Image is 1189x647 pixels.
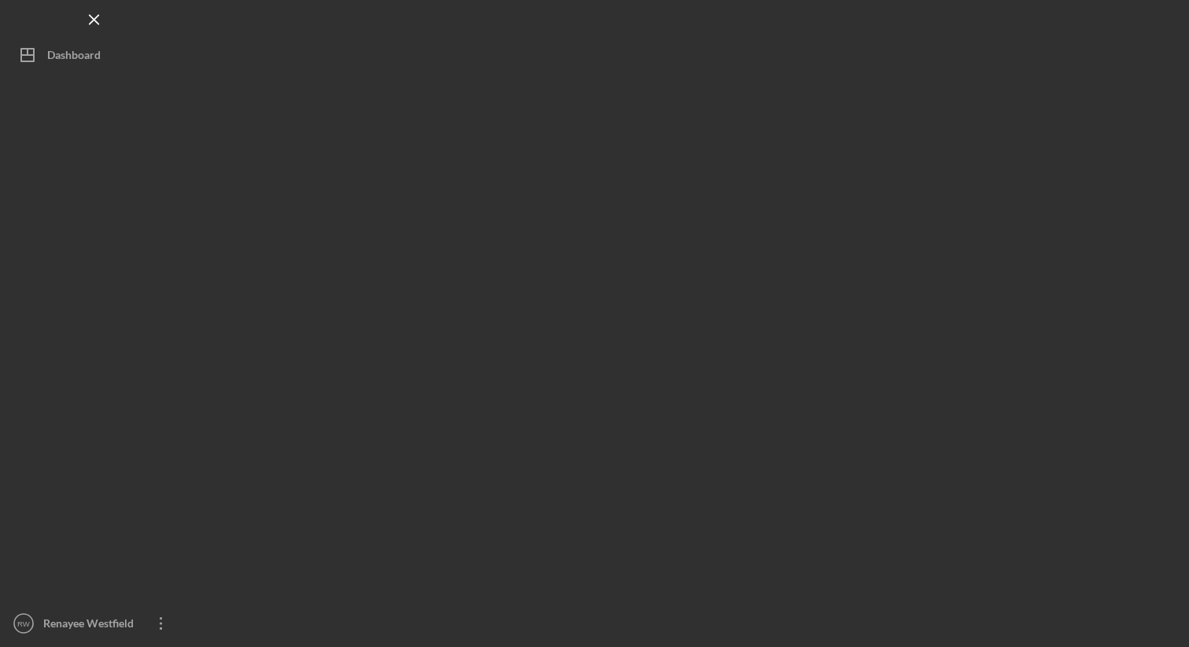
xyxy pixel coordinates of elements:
[8,39,181,71] button: Dashboard
[39,608,142,643] div: Renayee Westfield
[47,39,101,75] div: Dashboard
[8,608,181,639] button: RWRenayee Westfield
[17,619,31,628] text: RW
